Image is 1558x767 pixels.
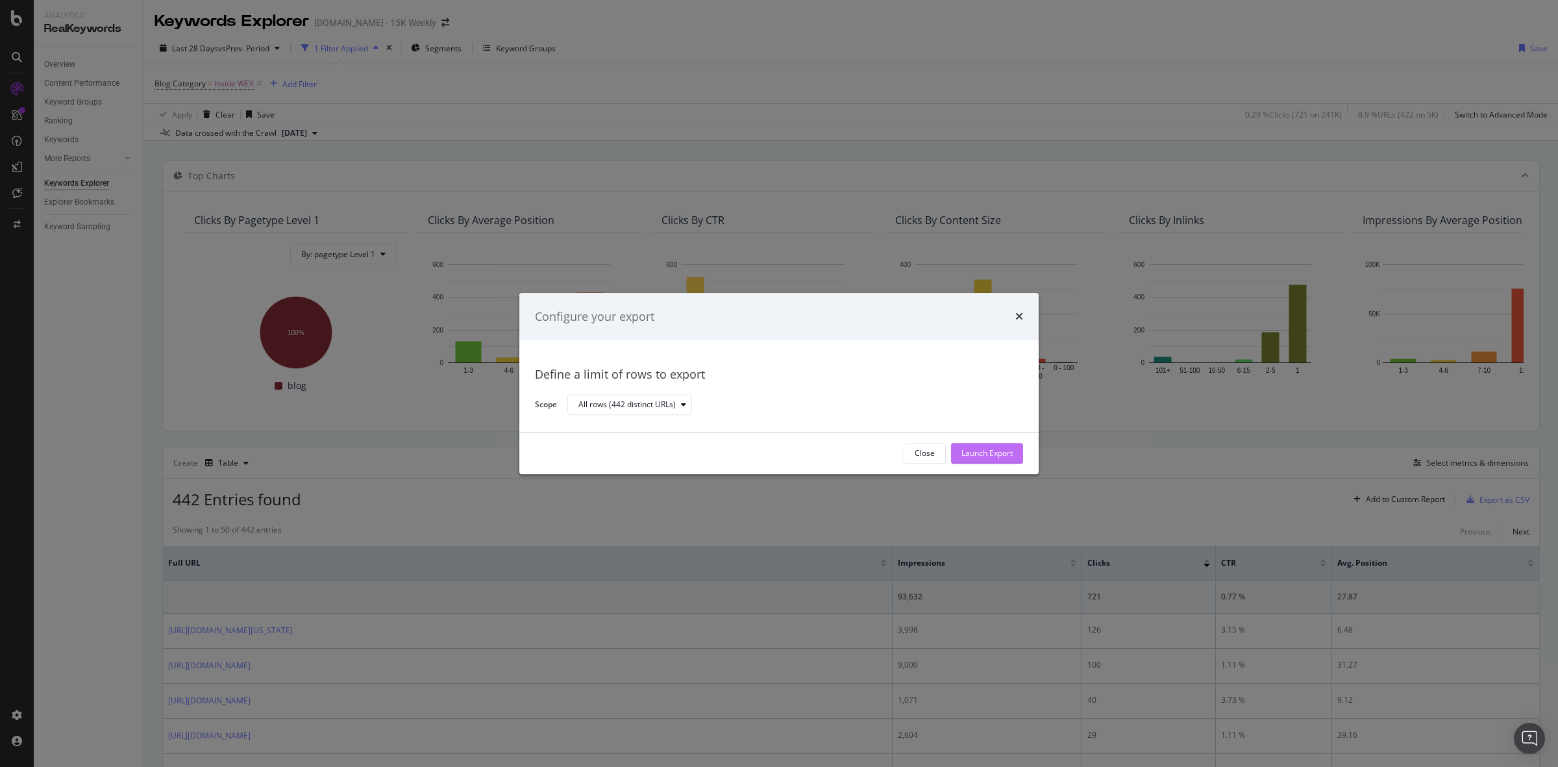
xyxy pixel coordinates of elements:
div: All rows (442 distinct URLs) [578,401,676,409]
button: All rows (442 distinct URLs) [567,395,692,416]
div: Configure your export [535,308,654,325]
div: Open Intercom Messenger [1514,723,1545,754]
label: Scope [535,399,557,413]
button: Launch Export [951,443,1023,464]
button: Close [904,443,946,464]
div: modal [519,293,1039,474]
div: times [1015,308,1023,325]
div: Launch Export [961,448,1013,459]
div: Close [915,448,935,459]
div: Define a limit of rows to export [535,367,1023,384]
